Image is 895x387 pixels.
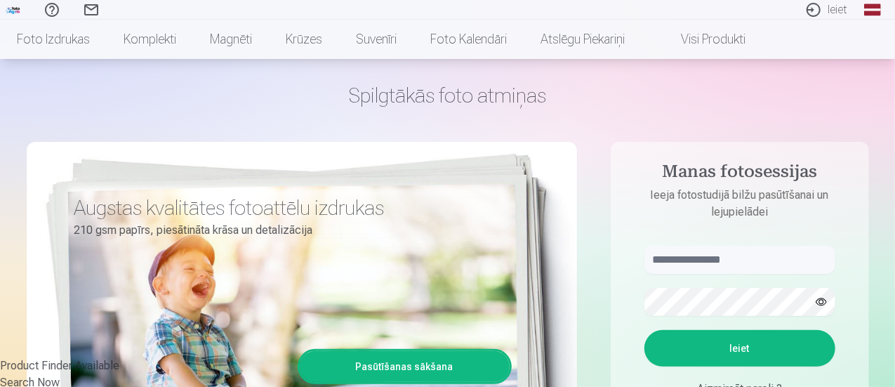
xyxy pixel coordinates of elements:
h4: Manas fotosessijas [630,162,849,187]
img: /fa1 [6,6,21,14]
p: Ieeja fotostudijā bilžu pasūtīšanai un lejupielādei [630,187,849,221]
button: Ieiet [644,330,835,367]
a: Atslēgu piekariņi [524,20,642,59]
h3: Augstas kvalitātes fotoattēlu izdrukas [74,195,501,221]
a: Magnēti [193,20,269,59]
a: Suvenīri [339,20,413,59]
a: Foto kalendāri [413,20,524,59]
h1: Spilgtākās foto atmiņas [27,83,869,108]
a: Pasūtīšanas sākšana [300,351,510,382]
p: 210 gsm papīrs, piesātināta krāsa un detalizācija [74,221,501,240]
a: Visi produkti [642,20,762,59]
a: Komplekti [107,20,193,59]
a: Krūzes [269,20,339,59]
